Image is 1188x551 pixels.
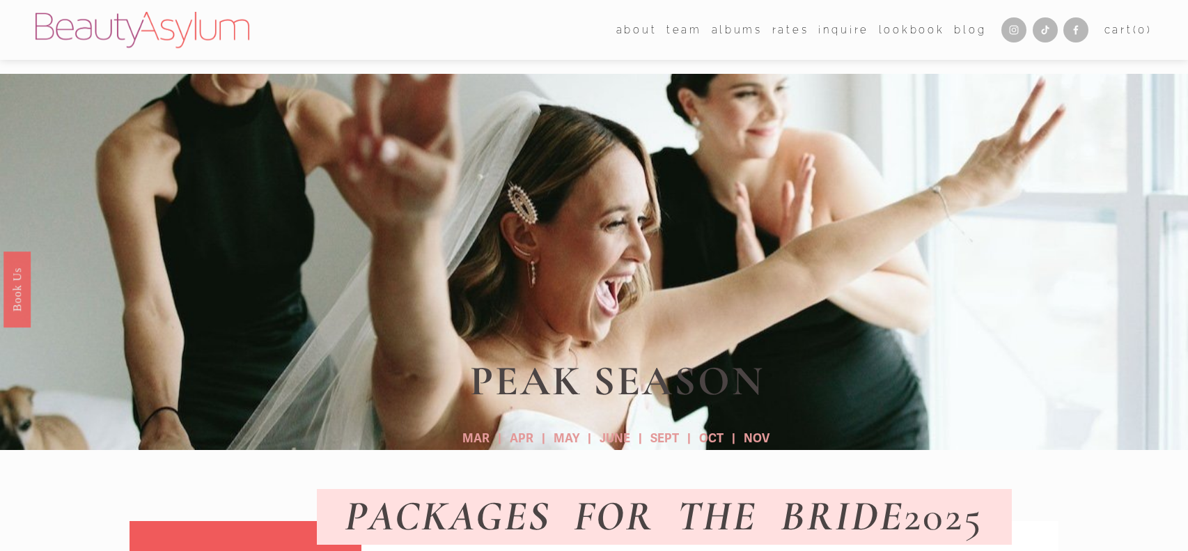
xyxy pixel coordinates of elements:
a: Blog [954,20,986,40]
a: Book Us [3,251,31,327]
span: ( ) [1133,24,1152,36]
strong: PEAK SEASON [470,356,765,406]
h1: 2025 [317,494,1012,540]
strong: MAR | APR | MAY | JUNE | SEPT | OCT | NOV [462,431,769,446]
a: Facebook [1063,17,1088,42]
span: team [666,21,702,40]
a: Lookbook [879,20,945,40]
span: 0 [1138,24,1147,36]
a: Instagram [1001,17,1026,42]
a: 0 items in cart [1104,21,1152,40]
a: TikTok [1033,17,1058,42]
a: folder dropdown [666,20,702,40]
span: about [616,21,657,40]
a: albums [712,20,763,40]
a: Inquire [818,20,869,40]
img: Beauty Asylum | Bridal Hair &amp; Makeup Charlotte &amp; Atlanta [36,12,249,48]
a: Rates [772,20,809,40]
em: PACKAGES FOR THE BRIDE [345,491,904,541]
a: folder dropdown [616,20,657,40]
